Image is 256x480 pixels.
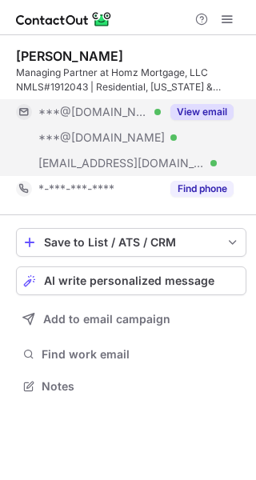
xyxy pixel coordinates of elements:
button: AI write personalized message [16,266,246,295]
span: Find work email [42,347,240,362]
div: Save to List / ATS / CRM [44,236,218,249]
button: Add to email campaign [16,305,246,334]
button: Find work email [16,343,246,366]
span: AI write personalized message [44,274,214,287]
button: Reveal Button [170,104,234,120]
span: Add to email campaign [43,313,170,326]
button: Notes [16,375,246,398]
span: ***@[DOMAIN_NAME] [38,105,149,119]
div: Managing Partner at Homz Mortgage, LLC NMLS#1912043 | Residential, [US_STATE] & [US_STATE] | Mixe... [16,66,246,94]
button: save-profile-one-click [16,228,246,257]
span: Notes [42,379,240,394]
button: Reveal Button [170,181,234,197]
span: ***@[DOMAIN_NAME] [38,130,165,145]
span: [EMAIL_ADDRESS][DOMAIN_NAME] [38,156,205,170]
img: ContactOut v5.3.10 [16,10,112,29]
div: [PERSON_NAME] [16,48,123,64]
